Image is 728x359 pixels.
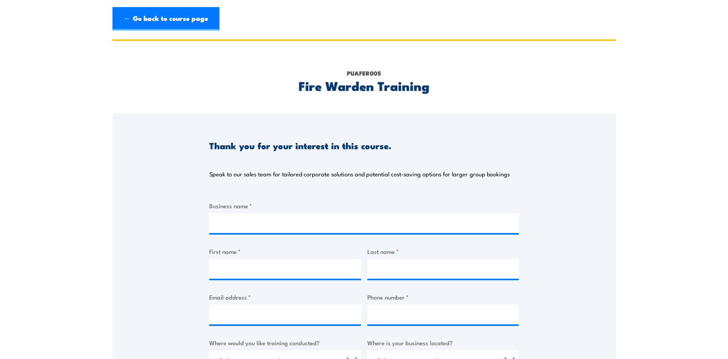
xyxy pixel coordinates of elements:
h3: Thank you for your interest in this course. [209,141,391,150]
p: PUAFER005 [209,69,519,78]
label: Phone number [367,292,519,302]
label: Business name [209,201,519,210]
label: Last name [367,247,519,256]
a: ← Go back to course page [112,7,219,31]
label: First name [209,247,361,256]
label: Email address [209,292,361,302]
h2: Fire Warden Training [209,80,519,91]
label: Where would you like training conducted? [209,338,361,347]
label: Where is your business located? [367,338,519,347]
p: Speak to our sales team for tailored corporate solutions and potential cost-saving options for la... [209,170,510,178]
